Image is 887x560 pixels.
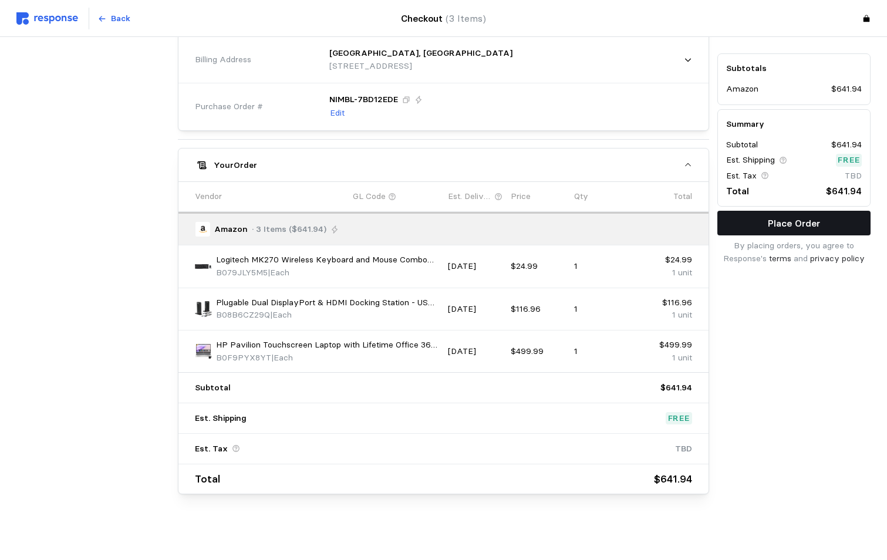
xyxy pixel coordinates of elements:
p: [DATE] [448,260,503,273]
button: Edit [329,106,345,120]
p: Subtotal [726,139,758,151]
p: Logitech MK270 Wireless Keyboard and Mouse Combo for Windows, 2.4 GHz, 8 Multimedia Keys, PC, Lap... [216,254,439,266]
p: $116.96 [511,303,566,316]
h5: Subtotals [726,62,862,75]
button: Place Order [717,211,871,235]
p: Subtotal [195,382,231,394]
p: 1 unit [637,266,692,279]
h4: Checkout [401,11,486,26]
p: Plugable Dual DisplayPort & HDMI Docking Station - USB 3.0 & USB-C Laptop Dock for Dual Monitors,... [216,296,439,309]
span: B08B6CZ29Q [216,309,270,320]
p: TBD [845,170,862,183]
p: $24.99 [511,260,566,273]
p: 1 [574,303,629,316]
span: | Each [268,267,289,278]
span: | Each [271,352,293,363]
p: Est. Shipping [195,412,247,425]
p: $24.99 [637,254,692,266]
p: Est. Shipping [726,154,775,167]
p: Amazon [726,83,758,96]
span: Purchase Order # [195,100,263,113]
p: By placing orders, you agree to Response's and [717,239,871,265]
p: Price [511,190,531,203]
p: Est. Tax [195,443,228,456]
p: $499.99 [511,345,566,358]
p: $116.96 [637,296,692,309]
p: Free [668,412,690,425]
p: · 3 Items ($641.94) [252,223,326,236]
p: $641.94 [660,382,692,394]
span: Billing Address [195,53,251,66]
p: [GEOGRAPHIC_DATA], [GEOGRAPHIC_DATA] [329,47,512,60]
span: B0F9PYX8YT [216,352,271,363]
p: Qty [574,190,588,203]
button: YourOrder [178,149,708,181]
p: $641.94 [831,139,862,151]
p: [DATE] [448,303,503,316]
p: [STREET_ADDRESS] [329,60,512,73]
p: $499.99 [637,339,692,352]
button: Back [91,8,137,30]
p: TBD [675,443,692,456]
h5: Summary [726,118,862,130]
span: (3 Items) [446,13,486,24]
p: $641.94 [826,184,862,198]
p: $641.94 [831,83,862,96]
img: 61+aByx2jML._AC_SY300_SX300_QL70_FMwebp_.jpg [195,258,212,275]
p: Back [111,12,130,25]
p: Total [726,184,749,198]
p: GL Code [353,190,386,203]
span: | Each [270,309,292,320]
img: svg%3e [16,12,78,25]
p: Total [195,471,220,488]
img: 71BQRKCZWwL._AC_SY300_SX300_QL70_FMwebp_.jpg [195,301,212,318]
a: privacy policy [810,253,865,264]
p: $641.94 [654,471,692,488]
img: 7111LXzwZmL._AC_SX679_.jpg [195,343,212,360]
a: terms [769,253,791,264]
p: Edit [330,107,345,120]
p: HP Pavilion Touchscreen Laptop with Lifetime Office 365 for The Web, 1TB Storage (512GB SSD and 5... [216,339,439,352]
p: Place Order [768,216,820,231]
p: 1 unit [637,352,692,365]
p: Free [838,154,860,167]
div: YourOrder [178,181,708,494]
p: 1 unit [637,309,692,322]
p: Total [673,190,692,203]
p: 1 [574,260,629,273]
p: Est. Delivery [448,190,493,203]
p: [DATE] [448,345,503,358]
p: 1 [574,345,629,358]
h5: Your Order [214,159,257,171]
p: NIMBL-7BD12EDE [329,93,398,106]
p: Vendor [195,190,222,203]
span: B079JLY5M5 [216,267,268,278]
p: Amazon [214,223,248,236]
p: Est. Tax [726,170,757,183]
